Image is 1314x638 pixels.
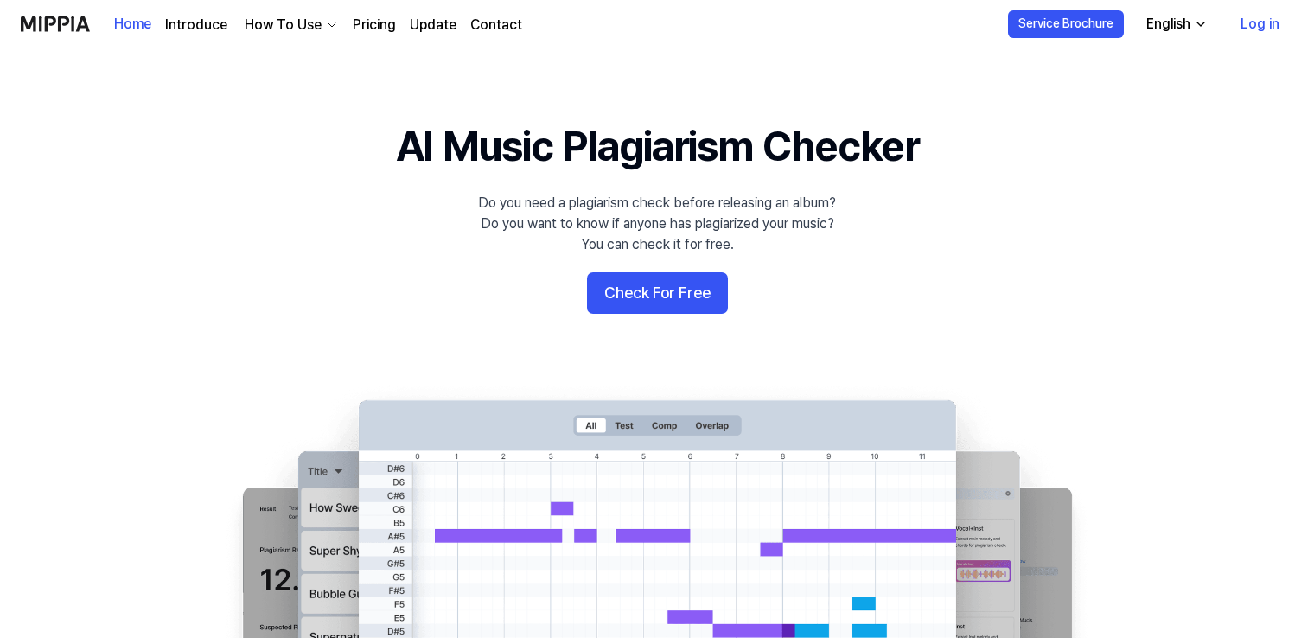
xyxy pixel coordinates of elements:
[241,15,325,35] div: How To Use
[114,1,151,48] a: Home
[410,15,456,35] a: Update
[470,15,522,35] a: Contact
[241,15,339,35] button: How To Use
[1132,7,1218,41] button: English
[587,272,728,314] button: Check For Free
[165,15,227,35] a: Introduce
[478,193,836,255] div: Do you need a plagiarism check before releasing an album? Do you want to know if anyone has plagi...
[353,15,396,35] a: Pricing
[1143,14,1194,35] div: English
[396,118,919,175] h1: AI Music Plagiarism Checker
[1008,10,1124,38] button: Service Brochure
